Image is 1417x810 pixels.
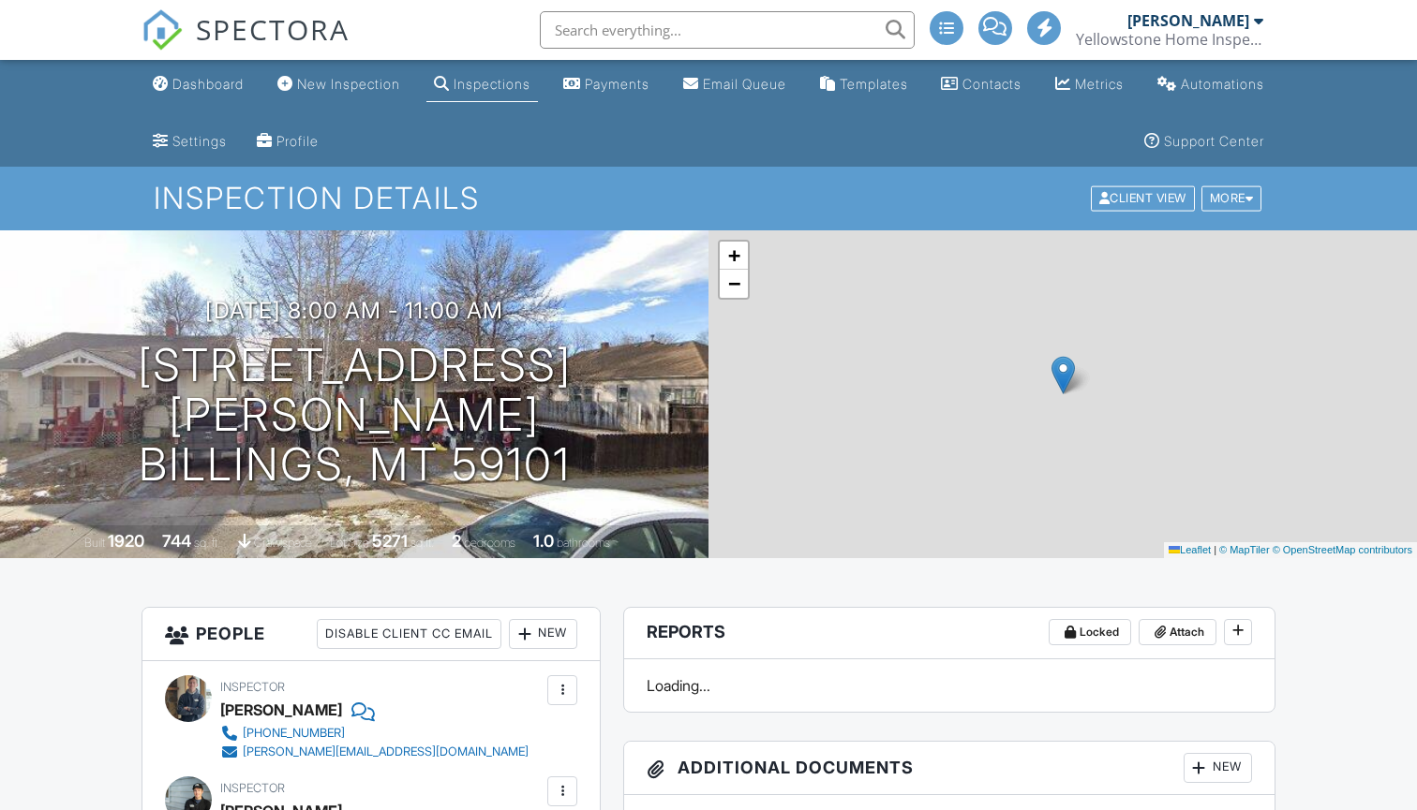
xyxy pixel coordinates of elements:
span: Inspector [220,781,285,795]
div: Support Center [1164,133,1264,149]
span: bedrooms [464,536,515,550]
a: Settings [145,125,234,159]
div: Automations [1181,76,1264,92]
a: Company Profile [249,125,326,159]
div: Inspections [454,76,530,92]
a: Zoom out [720,270,748,298]
div: Payments [585,76,649,92]
span: − [728,272,740,295]
a: © OpenStreetMap contributors [1273,544,1412,555]
div: [PERSON_NAME] [220,696,342,724]
a: SPECTORA [142,25,350,65]
div: Client View [1091,186,1195,212]
a: Inspections [426,67,538,102]
span: bathrooms [557,536,610,550]
span: + [728,243,740,267]
a: Zoom in [720,242,748,270]
div: New [1184,753,1252,783]
div: 1920 [108,531,144,551]
div: 744 [162,531,191,551]
span: | [1214,544,1216,555]
div: Yellowstone Home Inspections [1076,30,1263,49]
a: Metrics [1048,67,1131,102]
h3: People [142,608,600,661]
a: Email Queue [676,67,794,102]
div: Email Queue [703,76,786,92]
h3: Additional Documents [624,742,1275,795]
a: New Inspection [270,67,408,102]
a: [PHONE_NUMBER] [220,724,529,743]
a: Support Center [1137,125,1272,159]
div: Profile [276,133,319,149]
a: Templates [813,67,916,102]
div: [PHONE_NUMBER] [243,726,345,741]
img: Marker [1052,356,1075,394]
img: The Best Home Inspection Software - Spectora [142,9,183,51]
div: [PERSON_NAME] [1127,11,1249,30]
div: New Inspection [297,76,400,92]
div: Templates [840,76,908,92]
div: More [1201,186,1262,212]
span: sq. ft. [194,536,220,550]
div: 2 [452,531,461,551]
a: Payments [556,67,657,102]
div: 1.0 [533,531,554,551]
input: Search everything... [540,11,915,49]
span: Lot Size [330,536,369,550]
span: SPECTORA [196,9,350,49]
a: [PERSON_NAME][EMAIL_ADDRESS][DOMAIN_NAME] [220,743,529,761]
span: sq.ft. [410,536,434,550]
span: Inspector [220,680,285,694]
h1: Inspection Details [154,182,1263,214]
a: Dashboard [145,67,251,102]
h3: [DATE] 8:00 am - 11:00 am [205,298,503,323]
div: Disable Client CC Email [317,619,501,649]
h1: [STREET_ADDRESS][PERSON_NAME] Billings, MT 59101 [30,341,679,489]
a: Leaflet [1169,544,1211,555]
div: Dashboard [172,76,244,92]
div: Metrics [1075,76,1124,92]
a: Client View [1089,190,1200,204]
a: © MapTiler [1219,544,1270,555]
div: 5271 [372,531,408,551]
div: New [509,619,577,649]
a: Automations (Advanced) [1150,67,1272,102]
span: crawlspace [254,536,312,550]
div: Settings [172,133,227,149]
a: Contacts [933,67,1029,102]
span: Built [84,536,105,550]
div: Contacts [962,76,1022,92]
div: [PERSON_NAME][EMAIL_ADDRESS][DOMAIN_NAME] [243,744,529,759]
